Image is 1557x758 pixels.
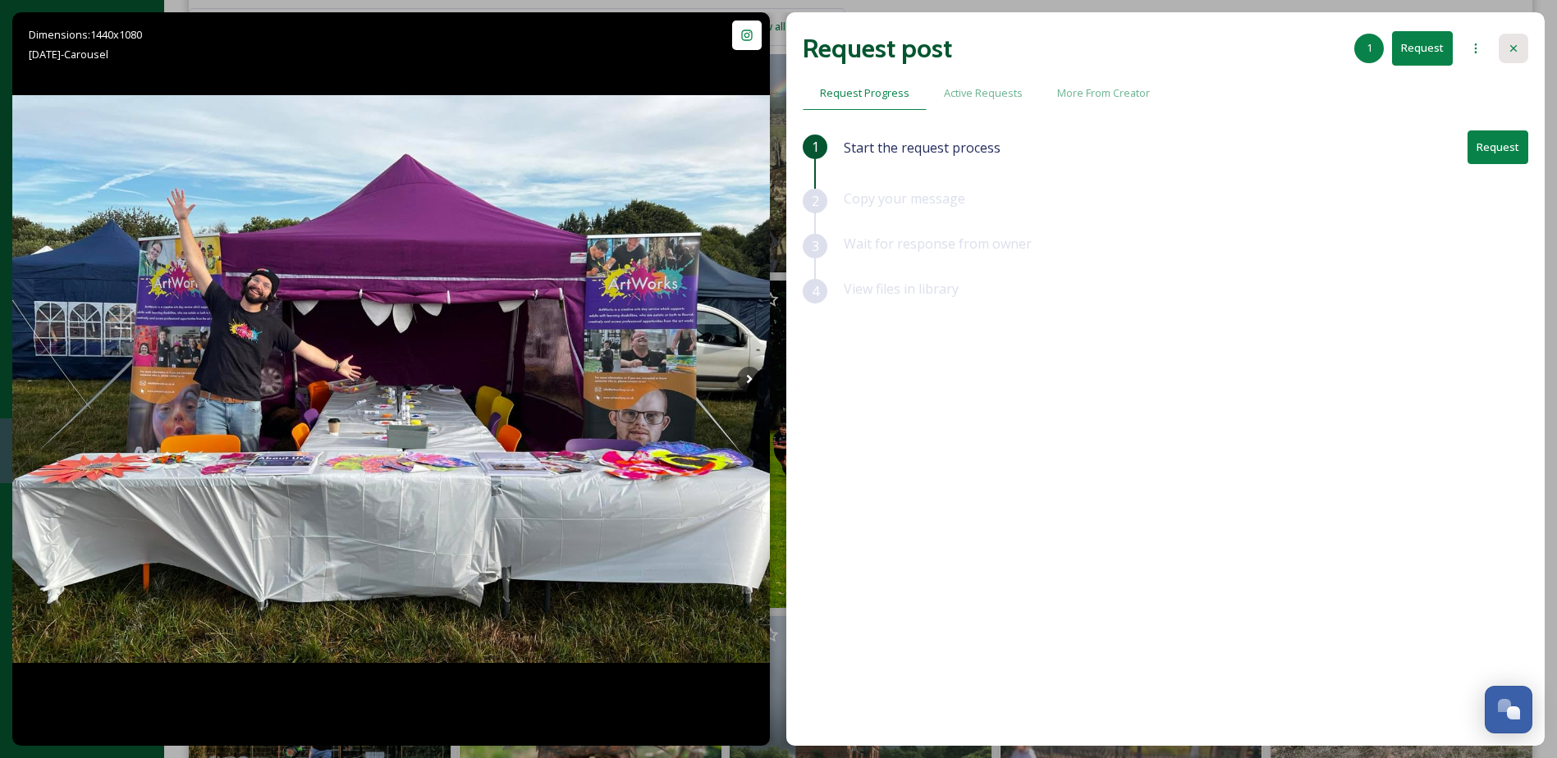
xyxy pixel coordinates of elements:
h2: Request post [803,29,952,68]
span: 1 [1367,40,1372,56]
span: 2 [812,191,819,211]
span: More From Creator [1057,85,1150,101]
span: 4 [812,281,819,301]
span: [DATE] - Carousel [29,47,108,62]
span: Copy your message [844,189,965,208]
button: Request [1468,130,1528,164]
span: Dimensions: 1440 x 1080 [29,27,142,42]
button: Open Chat [1485,686,1532,733]
span: Request Progress [820,85,909,101]
span: 1 [812,137,819,157]
span: Active Requests [944,85,1023,101]
span: 3 [812,236,819,256]
img: We are here at Penistone Agricultural Show and the Sun is shining! Hope to see you here today for... [12,95,770,663]
span: Wait for response from owner [844,235,1032,253]
button: Request [1392,31,1453,65]
span: View files in library [844,280,959,298]
span: Start the request process [844,138,1001,158]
